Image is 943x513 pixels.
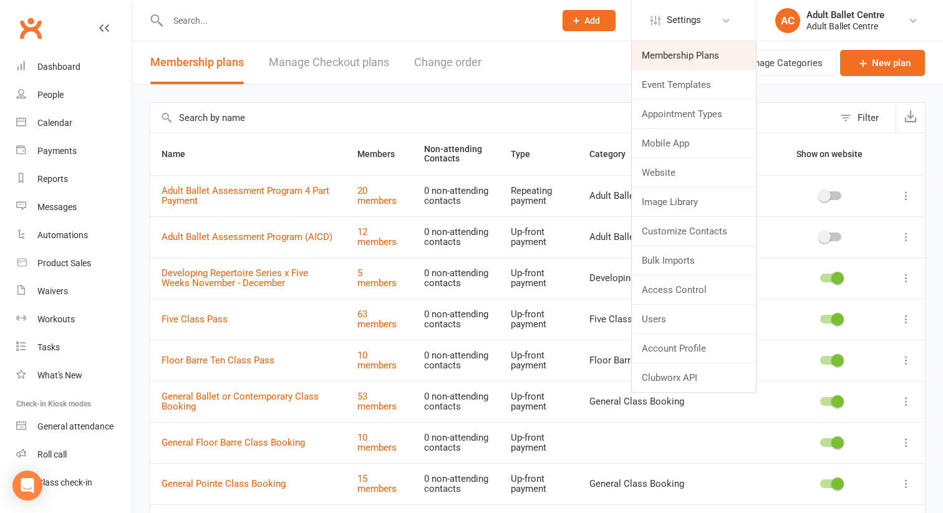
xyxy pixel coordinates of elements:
[37,118,72,128] div: Calendar
[16,469,132,497] a: Class kiosk mode
[413,422,500,463] td: 0 non-attending contacts
[578,299,774,340] td: Five Class Pass
[16,333,132,362] a: Tasks
[357,473,397,495] a: 15 members
[16,413,132,441] a: General attendance kiosk mode
[563,10,616,31] button: Add
[150,41,244,84] button: Membership plans
[37,314,75,324] div: Workouts
[413,133,500,175] th: Non-attending Contacts
[16,305,132,333] a: Workouts
[632,158,756,187] a: Website
[785,146,876,161] button: Show on website
[37,477,92,487] div: Class check-in
[632,334,756,363] a: Account Profile
[500,422,578,463] td: Up-front payment
[37,62,80,72] div: Dashboard
[578,463,774,504] td: General Class Booking
[357,267,397,289] a: 5 members
[162,267,308,289] a: Developing Repertoire Series x Five Weeks November - December
[632,363,756,392] a: Clubworx API
[632,276,756,304] a: Access Control
[834,103,896,133] button: Filter
[414,41,481,84] button: Change order
[162,391,319,413] a: General Ballet or Contemporary Class Booking
[413,381,500,422] td: 0 non-attending contacts
[727,50,837,76] button: Manage Categories
[500,257,578,299] td: Up-front payment
[511,149,544,159] span: Type
[632,188,756,216] a: Image Library
[162,355,274,366] a: Floor Barre Ten Class Pass
[16,193,132,221] a: Messages
[16,441,132,469] a: Roll call
[37,202,77,212] div: Messages
[16,53,132,81] a: Dashboard
[37,174,68,184] div: Reports
[858,110,879,125] div: Filter
[413,463,500,504] td: 0 non-attending contacts
[162,149,199,159] span: Name
[16,221,132,249] a: Automations
[413,299,500,340] td: 0 non-attending contacts
[578,175,774,216] td: Adult Ballet Assessment Program
[578,216,774,257] td: Adult Ballet Assessment Program
[37,146,77,156] div: Payments
[164,12,546,29] input: Search...
[511,146,544,161] button: Type
[578,257,774,299] td: Developing Repertoire Series
[357,226,397,248] a: 12 members
[589,149,639,159] span: Category
[806,9,884,21] div: Adult Ballet Centre
[16,249,132,277] a: Product Sales
[632,129,756,158] a: Mobile App
[500,463,578,504] td: Up-front payment
[16,81,132,109] a: People
[37,421,114,431] div: General attendance
[16,137,132,165] a: Payments
[589,146,639,161] button: Category
[632,41,756,70] a: Membership Plans
[15,12,46,44] a: Clubworx
[632,246,756,275] a: Bulk Imports
[37,342,60,352] div: Tasks
[37,258,91,268] div: Product Sales
[413,216,500,257] td: 0 non-attending contacts
[37,286,68,296] div: Waivers
[162,314,228,325] a: Five Class Pass
[413,340,500,381] td: 0 non-attending contacts
[357,309,397,330] a: 63 members
[269,41,389,84] a: Manage Checkout plans
[775,8,800,33] div: AC
[37,449,67,459] div: Roll call
[37,370,82,380] div: What's New
[357,432,397,454] a: 10 members
[840,50,925,76] a: New plan
[632,305,756,333] a: Users
[162,231,332,242] a: Adult Ballet Assessment Program (AICD)
[162,146,199,161] button: Name
[632,217,756,246] a: Customize Contacts
[357,391,397,413] a: 53 members
[346,133,413,175] th: Members
[16,165,132,193] a: Reports
[806,21,884,32] div: Adult Ballet Centre
[37,230,88,240] div: Automations
[162,437,305,448] a: General Floor Barre Class Booking
[413,175,500,216] td: 0 non-attending contacts
[16,277,132,305] a: Waivers
[667,6,701,34] span: Settings
[16,109,132,137] a: Calendar
[500,381,578,422] td: Up-front payment
[357,350,397,372] a: 10 members
[413,257,500,299] td: 0 non-attending contacts
[357,185,397,207] a: 20 members
[500,175,578,216] td: Repeating payment
[796,149,863,159] span: Show on website
[578,381,774,422] td: General Class Booking
[12,471,42,501] div: Open Intercom Messenger
[162,478,286,489] a: General Pointe Class Booking
[584,16,600,26] span: Add
[632,100,756,128] a: Appointment Types
[37,90,64,100] div: People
